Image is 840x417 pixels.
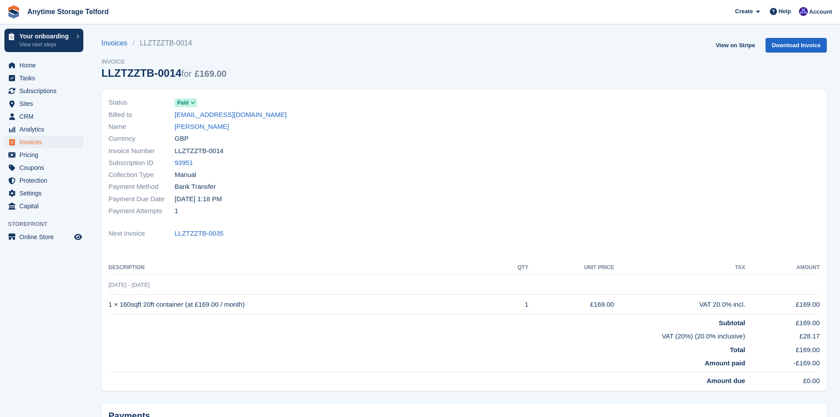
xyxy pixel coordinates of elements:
a: menu [4,136,83,148]
img: Chloe AMS [799,7,808,16]
span: GBP [175,134,189,144]
span: Settings [19,187,72,199]
span: Home [19,59,72,71]
td: £28.17 [745,328,820,342]
span: Manual [175,170,196,180]
span: Invoice Number [108,146,175,156]
a: Paid [175,98,197,108]
span: Capital [19,200,72,212]
span: Subscription ID [108,158,175,168]
a: menu [4,110,83,123]
th: Description [108,261,497,275]
strong: Amount paid [705,359,745,367]
span: Pricing [19,149,72,161]
th: QTY [497,261,528,275]
span: Analytics [19,123,72,135]
img: stora-icon-8386f47178a22dfd0bd8f6a31ec36ba5ce8667c1dd55bd0f319d3a0aa187defe.svg [7,5,20,19]
a: menu [4,149,83,161]
a: Your onboarding View next steps [4,29,83,52]
a: Invoices [101,38,133,49]
a: [PERSON_NAME] [175,122,229,132]
span: Sites [19,98,72,110]
strong: Subtotal [719,319,745,327]
div: VAT 20.0% incl. [614,300,745,310]
span: for [181,69,191,79]
nav: breadcrumbs [101,38,227,49]
a: [EMAIL_ADDRESS][DOMAIN_NAME] [175,110,287,120]
strong: Total [730,346,745,353]
span: Help [779,7,791,16]
a: menu [4,162,83,174]
span: Next Invoice [108,229,175,239]
td: £169.00 [745,314,820,328]
a: menu [4,231,83,243]
span: [DATE] - [DATE] [108,282,149,288]
span: 1 [175,206,178,216]
span: Invoices [19,136,72,148]
span: Subscriptions [19,85,72,97]
span: Invoice [101,57,227,66]
a: menu [4,123,83,135]
strong: Amount due [706,377,745,384]
a: menu [4,85,83,97]
a: 93951 [175,158,193,168]
span: Billed to [108,110,175,120]
span: Currency [108,134,175,144]
span: Online Store [19,231,72,243]
a: Download Invoice [765,38,827,53]
td: £169.00 [528,295,614,315]
span: Name [108,122,175,132]
span: Bank Transfer [175,182,216,192]
td: £169.00 [745,295,820,315]
td: 1 × 160sqft 20ft container (at £169.00 / month) [108,295,497,315]
span: Payment Attempts [108,206,175,216]
span: Coupons [19,162,72,174]
span: CRM [19,110,72,123]
td: VAT (20%) (20.0% inclusive) [108,328,745,342]
p: Your onboarding [19,33,72,39]
span: Status [108,98,175,108]
th: Tax [614,261,745,275]
span: Tasks [19,72,72,84]
span: Paid [177,99,188,107]
a: menu [4,174,83,187]
div: LLZTZZTB-0014 [101,67,227,79]
span: Protection [19,174,72,187]
span: £169.00 [194,69,226,79]
a: menu [4,200,83,212]
a: menu [4,98,83,110]
td: -£169.00 [745,355,820,372]
span: Payment Method [108,182,175,192]
th: Amount [745,261,820,275]
td: 1 [497,295,528,315]
a: menu [4,187,83,199]
span: LLZTZZTB-0014 [175,146,224,156]
th: Unit Price [528,261,614,275]
p: View next steps [19,41,72,49]
time: 2025-07-05 12:18:06 UTC [175,194,222,204]
a: View on Stripe [712,38,758,53]
span: Payment Due Date [108,194,175,204]
a: Preview store [73,232,83,242]
span: Storefront [8,220,88,229]
a: Anytime Storage Telford [24,4,112,19]
span: Collection Type [108,170,175,180]
a: menu [4,59,83,71]
a: menu [4,72,83,84]
td: £169.00 [745,342,820,355]
a: LLZTZZTB-0035 [175,229,224,239]
span: Account [809,8,832,16]
td: £0.00 [745,372,820,386]
span: Create [735,7,753,16]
